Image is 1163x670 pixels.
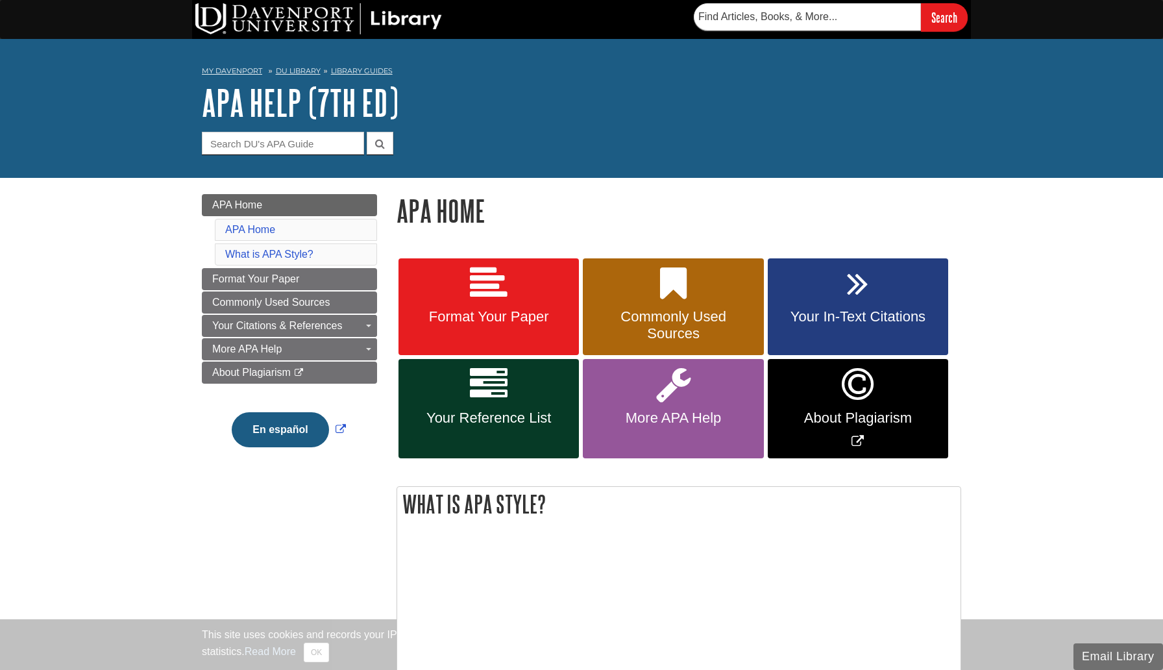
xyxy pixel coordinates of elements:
a: About Plagiarism [202,362,377,384]
a: APA Help (7th Ed) [202,82,398,123]
span: About Plagiarism [777,410,938,427]
button: Email Library [1073,643,1163,670]
img: DU Library [195,3,442,34]
span: Format Your Paper [212,273,299,284]
form: Searches DU Library's articles, books, and more [694,3,968,31]
a: Link opens in new window [228,424,349,435]
div: Guide Page Menu [202,194,377,469]
nav: breadcrumb [202,62,961,83]
input: Find Articles, Books, & More... [694,3,921,31]
input: Search [921,3,968,31]
span: APA Home [212,199,262,210]
span: Commonly Used Sources [212,297,330,308]
a: APA Home [202,194,377,216]
a: Library Guides [331,66,393,75]
h2: What is APA Style? [397,487,961,521]
span: Your Reference List [408,410,569,427]
a: More APA Help [202,338,377,360]
span: Your Citations & References [212,320,342,331]
span: About Plagiarism [212,367,291,378]
a: Format Your Paper [202,268,377,290]
a: Your In-Text Citations [768,258,948,356]
a: What is APA Style? [225,249,313,260]
div: This site uses cookies and records your IP address for usage statistics. Additionally, we use Goo... [202,627,961,662]
a: My Davenport [202,66,262,77]
i: This link opens in a new window [293,369,304,377]
a: Your Citations & References [202,315,377,337]
span: Your In-Text Citations [777,308,938,325]
span: More APA Help [593,410,753,427]
a: Your Reference List [398,359,579,458]
a: Read More [245,646,296,657]
a: More APA Help [583,359,763,458]
button: Close [304,643,329,662]
a: APA Home [225,224,275,235]
a: DU Library [276,66,321,75]
span: More APA Help [212,343,282,354]
input: Search DU's APA Guide [202,132,364,155]
span: Commonly Used Sources [593,308,753,342]
a: Format Your Paper [398,258,579,356]
h1: APA Home [397,194,961,227]
a: Commonly Used Sources [583,258,763,356]
button: En español [232,412,328,447]
a: Commonly Used Sources [202,292,377,314]
a: Link opens in new window [768,359,948,458]
span: Format Your Paper [408,308,569,325]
